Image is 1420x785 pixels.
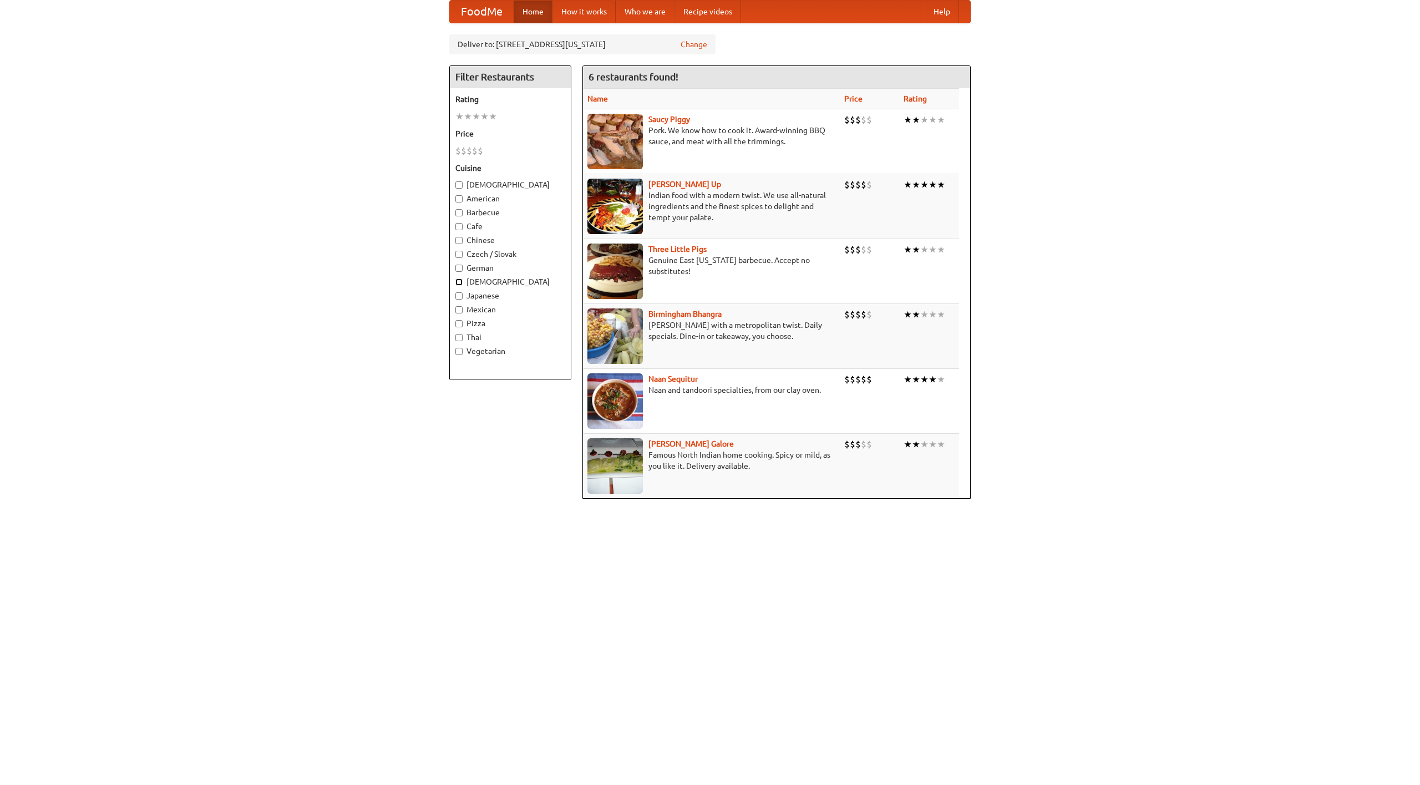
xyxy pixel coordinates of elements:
[587,438,643,494] img: currygalore.jpg
[920,244,929,256] li: ★
[455,306,463,313] input: Mexican
[464,110,472,123] li: ★
[455,292,463,300] input: Japanese
[552,1,616,23] a: How it works
[489,110,497,123] li: ★
[587,449,835,472] p: Famous North Indian home cooking. Spicy or mild, as you like it. Delivery available.
[472,110,480,123] li: ★
[455,265,463,272] input: German
[587,190,835,223] p: Indian food with a modern twist. We use all-natural ingredients and the finest spices to delight ...
[461,145,466,157] li: $
[587,244,643,299] img: littlepigs.jpg
[904,373,912,386] li: ★
[648,180,721,189] a: [PERSON_NAME] Up
[455,221,565,232] label: Cafe
[450,66,571,88] h4: Filter Restaurants
[937,373,945,386] li: ★
[844,438,850,450] li: $
[912,308,920,321] li: ★
[455,276,565,287] label: [DEMOGRAPHIC_DATA]
[904,114,912,126] li: ★
[844,179,850,191] li: $
[861,114,866,126] li: $
[912,244,920,256] li: ★
[904,179,912,191] li: ★
[855,308,861,321] li: $
[866,114,872,126] li: $
[587,94,608,103] a: Name
[681,39,707,50] a: Change
[587,255,835,277] p: Genuine East [US_STATE] barbecue. Accept no substitutes!
[455,223,463,230] input: Cafe
[455,251,463,258] input: Czech / Slovak
[866,308,872,321] li: $
[587,114,643,169] img: saucy.jpg
[455,237,463,244] input: Chinese
[904,438,912,450] li: ★
[455,348,463,355] input: Vegetarian
[648,374,698,383] a: Naan Sequitur
[844,94,863,103] a: Price
[929,244,937,256] li: ★
[587,373,643,429] img: naansequitur.jpg
[455,318,565,329] label: Pizza
[861,179,866,191] li: $
[937,114,945,126] li: ★
[455,320,463,327] input: Pizza
[455,193,565,204] label: American
[929,308,937,321] li: ★
[455,278,463,286] input: [DEMOGRAPHIC_DATA]
[920,373,929,386] li: ★
[455,128,565,139] h5: Price
[589,72,678,82] ng-pluralize: 6 restaurants found!
[929,373,937,386] li: ★
[920,114,929,126] li: ★
[455,304,565,315] label: Mexican
[587,384,835,396] p: Naan and tandoori specialties, from our clay oven.
[904,308,912,321] li: ★
[648,115,690,124] a: Saucy Piggy
[466,145,472,157] li: $
[844,244,850,256] li: $
[616,1,674,23] a: Who we are
[648,310,722,318] a: Birmingham Bhangra
[861,373,866,386] li: $
[850,438,855,450] li: $
[855,244,861,256] li: $
[866,244,872,256] li: $
[929,179,937,191] li: ★
[844,114,850,126] li: $
[455,163,565,174] h5: Cuisine
[455,235,565,246] label: Chinese
[844,373,850,386] li: $
[929,438,937,450] li: ★
[587,308,643,364] img: bhangra.jpg
[925,1,959,23] a: Help
[450,1,514,23] a: FoodMe
[912,179,920,191] li: ★
[844,308,850,321] li: $
[480,110,489,123] li: ★
[855,114,861,126] li: $
[449,34,716,54] div: Deliver to: [STREET_ADDRESS][US_STATE]
[472,145,478,157] li: $
[455,290,565,301] label: Japanese
[850,373,855,386] li: $
[855,179,861,191] li: $
[455,195,463,202] input: American
[861,308,866,321] li: $
[912,114,920,126] li: ★
[455,145,461,157] li: $
[850,308,855,321] li: $
[904,244,912,256] li: ★
[912,438,920,450] li: ★
[866,179,872,191] li: $
[904,94,927,103] a: Rating
[648,245,707,254] a: Three Little Pigs
[455,207,565,218] label: Barbecue
[455,209,463,216] input: Barbecue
